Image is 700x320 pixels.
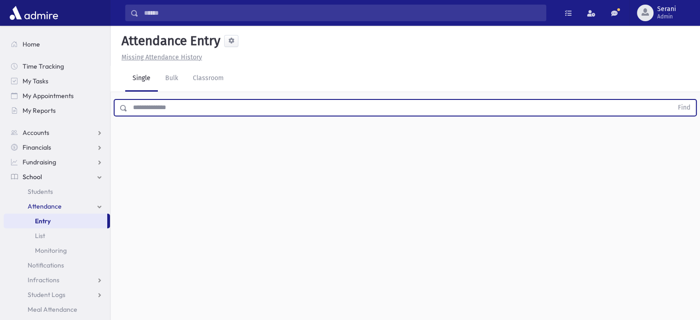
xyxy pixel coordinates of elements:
span: List [35,232,45,240]
a: Classroom [185,66,231,92]
a: My Appointments [4,88,110,103]
a: My Reports [4,103,110,118]
span: My Reports [23,106,56,115]
span: Monitoring [35,246,67,255]
span: Attendance [28,202,62,210]
a: Attendance [4,199,110,214]
span: School [23,173,42,181]
a: List [4,228,110,243]
span: Financials [23,143,51,151]
a: Meal Attendance [4,302,110,317]
span: Meal Attendance [28,305,77,314]
a: Missing Attendance History [118,53,202,61]
a: Student Logs [4,287,110,302]
a: Time Tracking [4,59,110,74]
a: School [4,169,110,184]
span: Time Tracking [23,62,64,70]
img: AdmirePro [7,4,60,22]
a: Entry [4,214,107,228]
a: Infractions [4,273,110,287]
a: Accounts [4,125,110,140]
span: Serani [657,6,676,13]
span: Home [23,40,40,48]
span: Students [28,187,53,196]
span: My Appointments [23,92,74,100]
button: Find [672,100,696,116]
a: Notifications [4,258,110,273]
u: Missing Attendance History [121,53,202,61]
input: Search [139,5,546,21]
span: Admin [657,13,676,20]
a: Students [4,184,110,199]
a: Financials [4,140,110,155]
a: Single [125,66,158,92]
a: My Tasks [4,74,110,88]
span: Infractions [28,276,59,284]
span: My Tasks [23,77,48,85]
span: Notifications [28,261,64,269]
span: Entry [35,217,51,225]
a: Home [4,37,110,52]
h5: Attendance Entry [118,33,220,49]
span: Fundraising [23,158,56,166]
a: Bulk [158,66,185,92]
span: Student Logs [28,291,65,299]
span: Accounts [23,128,49,137]
a: Monitoring [4,243,110,258]
a: Fundraising [4,155,110,169]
